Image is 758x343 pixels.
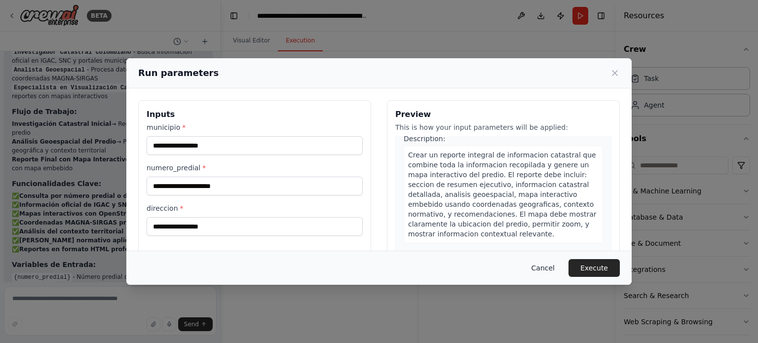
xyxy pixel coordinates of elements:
h2: Run parameters [138,66,219,80]
label: municipio [147,122,363,132]
p: This is how your input parameters will be applied: [395,122,611,132]
span: Description: [404,135,445,143]
label: numero_predial [147,163,363,173]
button: Execute [568,259,620,277]
h3: Inputs [147,109,363,120]
span: Crear un reporte integral de informacion catastral que combine toda la informacion recopilada y g... [408,151,597,238]
button: Cancel [524,259,563,277]
h3: Preview [395,109,611,120]
label: direccion [147,203,363,213]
